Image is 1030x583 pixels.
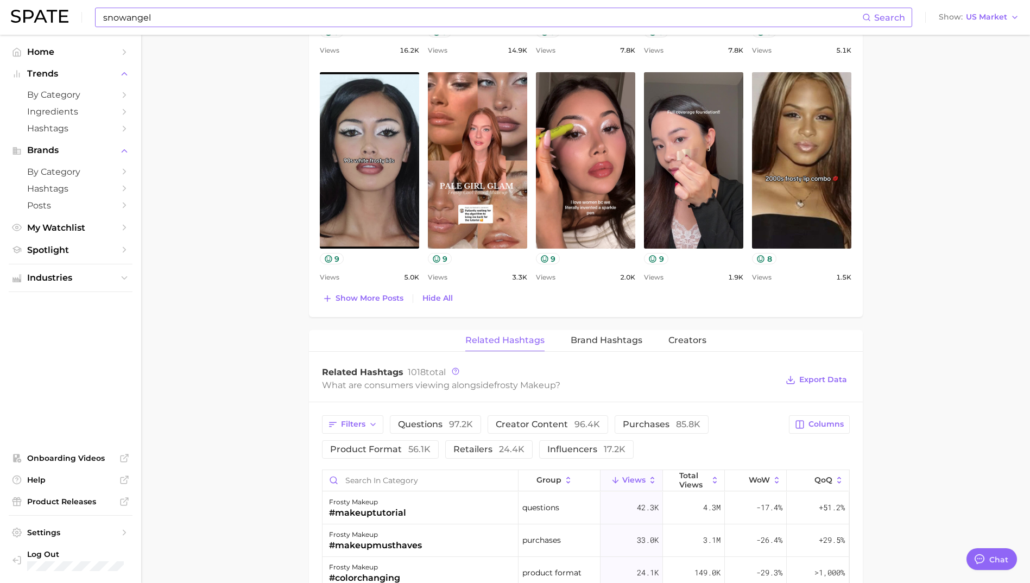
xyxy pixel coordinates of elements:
[752,253,776,264] button: 8
[836,271,851,284] span: 1.5k
[341,420,365,429] span: Filters
[519,470,601,491] button: group
[799,375,847,384] span: Export Data
[9,180,132,197] a: Hashtags
[574,419,600,429] span: 96.4k
[323,492,849,524] button: frosty makeup#makeuptutorialquestions42.3k4.3m-17.4%+51.2%
[604,444,625,454] span: 17.2k
[27,497,114,506] span: Product Releases
[9,43,132,60] a: Home
[9,242,132,258] a: Spotlight
[637,534,659,547] span: 33.0k
[522,501,559,514] span: questions
[422,294,453,303] span: Hide All
[679,471,708,489] span: Total Views
[668,335,706,345] span: Creators
[725,470,787,491] button: WoW
[522,534,561,547] span: purchases
[536,44,555,57] span: Views
[27,273,114,283] span: Industries
[9,546,132,574] a: Log out. Currently logged in with e-mail julia.buonanno@dsm-firmenich.com.
[663,470,725,491] button: Total Views
[11,10,68,23] img: SPATE
[9,86,132,103] a: by Category
[428,271,447,284] span: Views
[728,271,743,284] span: 1.9k
[9,163,132,180] a: by Category
[322,378,778,392] div: What are consumers viewing alongside ?
[322,415,383,434] button: Filters
[27,106,114,117] span: Ingredients
[398,420,473,429] span: questions
[637,566,659,579] span: 24.1k
[27,245,114,255] span: Spotlight
[522,566,582,579] span: product format
[408,367,426,377] span: 1018
[676,419,700,429] span: 85.8k
[571,335,642,345] span: Brand Hashtags
[330,445,431,454] span: product format
[752,44,772,57] span: Views
[323,470,518,491] input: Search in category
[329,506,406,519] div: #makeuptutorial
[329,496,406,509] div: frosty makeup
[27,549,167,559] span: Log Out
[9,524,132,541] a: Settings
[9,66,132,82] button: Trends
[27,69,114,79] span: Trends
[694,566,721,579] span: 149.0k
[320,271,339,284] span: Views
[819,501,845,514] span: +51.2%
[637,501,659,514] span: 42.3k
[336,294,403,303] span: Show more posts
[547,445,625,454] span: influencers
[789,415,849,434] button: Columns
[787,470,849,491] button: QoQ
[449,419,473,429] span: 97.2k
[814,567,845,578] span: >1,000%
[9,270,132,286] button: Industries
[404,271,419,284] span: 5.0k
[9,219,132,236] a: My Watchlist
[428,253,452,264] button: 9
[749,476,770,484] span: WoW
[623,420,700,429] span: purchases
[644,271,664,284] span: Views
[622,476,646,484] span: Views
[756,566,782,579] span: -29.3%
[939,14,963,20] span: Show
[9,450,132,466] a: Onboarding Videos
[644,44,664,57] span: Views
[322,367,403,377] span: Related Hashtags
[27,453,114,463] span: Onboarding Videos
[408,444,431,454] span: 56.1k
[27,90,114,100] span: by Category
[27,123,114,134] span: Hashtags
[9,197,132,214] a: Posts
[27,47,114,57] span: Home
[9,493,132,510] a: Product Releases
[9,120,132,137] a: Hashtags
[320,291,406,306] button: Show more posts
[601,470,662,491] button: Views
[536,271,555,284] span: Views
[728,44,743,57] span: 7.8k
[27,145,114,155] span: Brands
[496,420,600,429] span: creator content
[703,534,721,547] span: 3.1m
[465,335,545,345] span: Related Hashtags
[644,253,668,264] button: 9
[320,253,344,264] button: 9
[703,501,721,514] span: 4.3m
[874,12,905,23] span: Search
[936,10,1022,24] button: ShowUS Market
[420,291,456,306] button: Hide All
[27,223,114,233] span: My Watchlist
[27,475,114,485] span: Help
[323,524,849,557] button: frosty makeup#makeupmusthavespurchases33.0k3.1m-26.4%+29.5%
[819,534,845,547] span: +29.5%
[836,44,851,57] span: 5.1k
[9,472,132,488] a: Help
[27,200,114,211] span: Posts
[756,534,782,547] span: -26.4%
